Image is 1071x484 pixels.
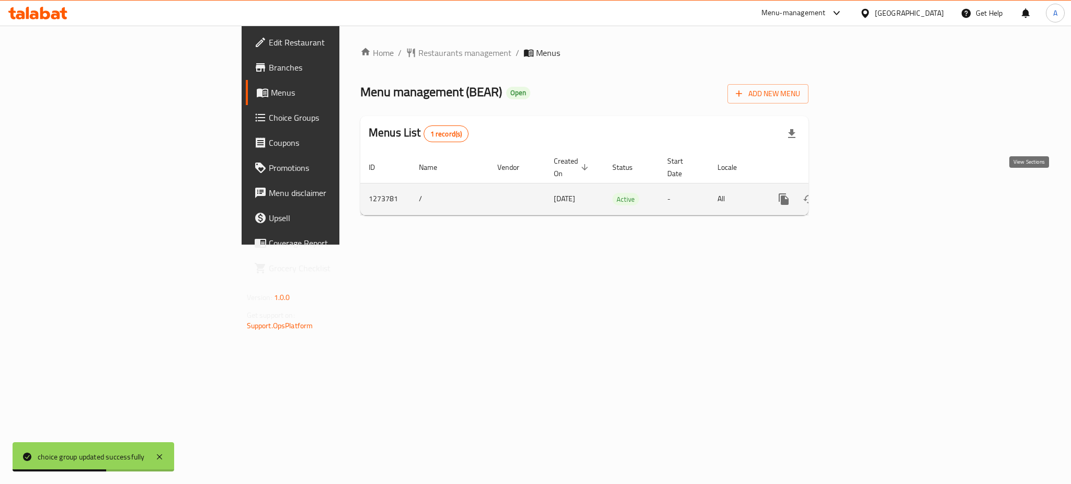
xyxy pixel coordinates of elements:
[709,183,763,215] td: All
[246,231,420,256] a: Coverage Report
[1053,7,1057,19] span: A
[246,130,420,155] a: Coupons
[269,61,412,74] span: Branches
[246,80,420,105] a: Menus
[360,152,880,215] table: enhanced table
[246,180,420,205] a: Menu disclaimer
[269,111,412,124] span: Choice Groups
[360,47,808,59] nav: breadcrumb
[875,7,944,19] div: [GEOGRAPHIC_DATA]
[497,161,533,174] span: Vendor
[796,187,822,212] button: Change Status
[612,193,639,205] span: Active
[369,161,389,174] span: ID
[247,319,313,332] a: Support.OpsPlatform
[246,256,420,281] a: Grocery Checklist
[536,47,560,59] span: Menus
[269,136,412,149] span: Coupons
[418,47,511,59] span: Restaurants management
[763,152,880,183] th: Actions
[269,162,412,174] span: Promotions
[269,187,412,199] span: Menu disclaimer
[771,187,796,212] button: more
[246,205,420,231] a: Upsell
[406,47,511,59] a: Restaurants management
[269,212,412,224] span: Upsell
[274,291,290,304] span: 1.0.0
[667,155,697,180] span: Start Date
[717,161,750,174] span: Locale
[419,161,451,174] span: Name
[424,129,469,139] span: 1 record(s)
[506,87,530,99] div: Open
[761,7,826,19] div: Menu-management
[247,308,295,322] span: Get support on:
[554,192,575,205] span: [DATE]
[506,88,530,97] span: Open
[269,237,412,249] span: Coverage Report
[360,80,502,103] span: Menu management ( BEAR )
[38,451,145,463] div: choice group updated successfully
[246,55,420,80] a: Branches
[269,36,412,49] span: Edit Restaurant
[247,291,272,304] span: Version:
[271,86,412,99] span: Menus
[269,262,412,274] span: Grocery Checklist
[659,183,709,215] td: -
[246,155,420,180] a: Promotions
[369,125,469,142] h2: Menus List
[554,155,591,180] span: Created On
[612,161,646,174] span: Status
[779,121,804,146] div: Export file
[246,105,420,130] a: Choice Groups
[727,84,808,103] button: Add New Menu
[736,87,800,100] span: Add New Menu
[411,183,489,215] td: /
[516,47,519,59] li: /
[246,30,420,55] a: Edit Restaurant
